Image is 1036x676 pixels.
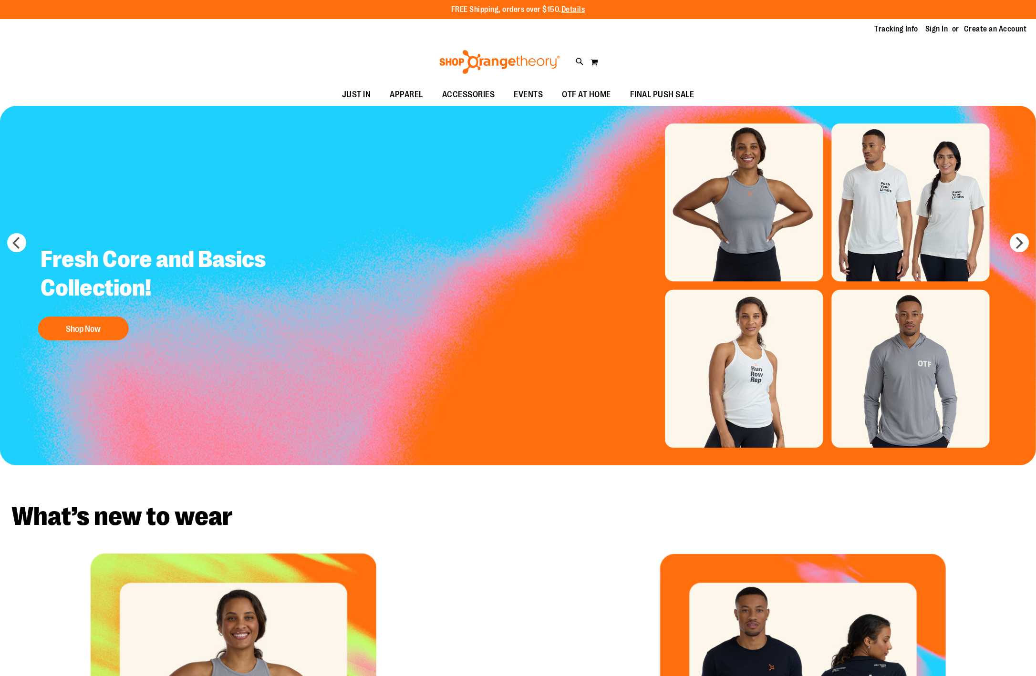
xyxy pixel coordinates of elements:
span: ACCESSORIES [442,84,495,105]
a: OTF AT HOME [552,84,621,106]
button: Shop Now [38,317,129,340]
span: FINAL PUSH SALE [630,84,694,105]
img: Shop Orangetheory [438,50,561,74]
a: FINAL PUSH SALE [621,84,704,106]
a: Fresh Core and Basics Collection! Shop Now [33,238,288,345]
button: prev [7,233,26,252]
button: next [1010,233,1029,252]
a: APPAREL [380,84,433,106]
a: JUST IN [332,84,381,106]
span: EVENTS [514,84,543,105]
span: APPAREL [390,84,423,105]
h2: What’s new to wear [11,503,1025,530]
a: Create an Account [964,24,1027,34]
a: Details [561,5,585,14]
p: FREE Shipping, orders over $150. [451,4,585,15]
a: Sign In [925,24,948,34]
h2: Fresh Core and Basics Collection! [33,238,288,312]
a: ACCESSORIES [433,84,505,106]
a: EVENTS [504,84,552,106]
a: Tracking Info [874,24,918,34]
span: OTF AT HOME [562,84,611,105]
span: JUST IN [342,84,371,105]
